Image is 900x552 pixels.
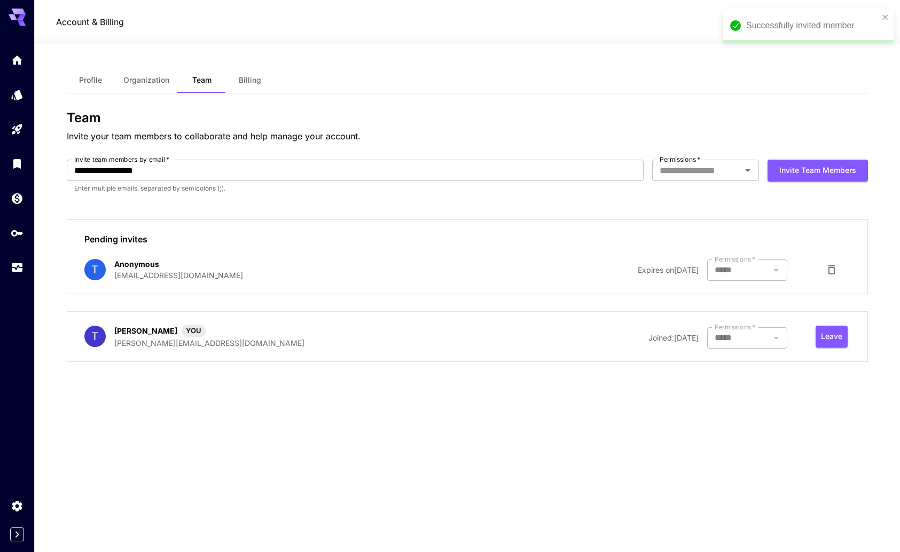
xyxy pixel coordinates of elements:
[715,255,755,264] label: Permissions
[192,75,212,85] span: Team
[11,226,24,240] div: API Keys
[182,326,206,336] span: YOU
[79,75,102,85] span: Profile
[11,157,24,170] div: Library
[239,75,261,85] span: Billing
[67,111,868,125] h3: Team
[11,85,24,98] div: Models
[114,325,177,336] p: [PERSON_NAME]
[84,259,106,280] div: T
[67,130,868,143] p: Invite your team members to collaborate and help manage your account.
[74,155,169,164] label: Invite team members by email
[56,15,124,28] nav: breadcrumb
[816,326,848,348] button: Leave
[114,258,159,270] p: Anonymous
[84,326,106,347] div: T
[11,123,24,136] div: Playground
[746,19,879,32] div: Successfully invited member
[11,496,24,509] div: Settings
[660,155,700,164] label: Permissions
[882,13,889,21] button: close
[114,270,243,281] p: [EMAIL_ADDRESS][DOMAIN_NAME]
[648,333,699,342] span: Joined: [DATE]
[11,192,24,205] div: Wallet
[56,15,124,28] a: Account & Billing
[740,163,755,178] button: Open
[638,265,699,274] span: Expires on [DATE]
[715,322,755,332] label: Permissions
[11,261,24,274] div: Usage
[84,233,850,246] p: Pending invites
[10,527,24,541] button: Expand sidebar
[74,183,636,194] p: Enter multiple emails, separated by semicolons (;).
[114,337,304,349] p: [PERSON_NAME][EMAIL_ADDRESS][DOMAIN_NAME]
[11,53,24,67] div: Home
[768,160,868,182] button: Invite team members
[123,75,169,85] span: Organization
